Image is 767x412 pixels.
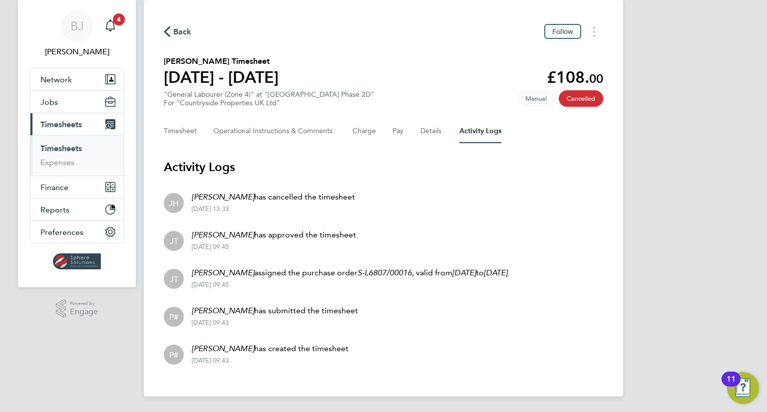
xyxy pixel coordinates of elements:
button: Activity Logs [459,119,501,143]
button: Network [30,68,123,90]
div: [DATE] 09:43 [192,357,349,365]
p: has approved the timesheet [192,229,356,241]
a: Powered byEngage [56,299,98,318]
span: BJ [70,19,84,32]
img: spheresolutions-logo-retina.png [53,253,101,269]
h2: [PERSON_NAME] Timesheet [164,55,279,67]
button: Open Resource Center, 11 new notifications [727,372,759,404]
span: Reports [40,205,69,214]
button: Charge [353,119,377,143]
span: Engage [70,308,98,316]
a: BJ[PERSON_NAME] [30,10,124,58]
p: assigned the purchase order , valid from to [192,267,507,279]
span: 4 [113,13,125,25]
span: 00 [589,71,603,86]
div: Person #440225 [164,345,184,365]
div: "General Labourer (Zone 4)" at "[GEOGRAPHIC_DATA] Phase 2D" [164,90,374,107]
p: has submitted the timesheet [192,305,358,317]
button: Timesheets Menu [585,24,603,39]
span: Preferences [40,227,83,237]
span: JT [170,235,178,246]
div: [DATE] 09:45 [192,281,507,289]
app-decimal: £108. [547,68,603,87]
em: S-L6807/00016 [358,268,412,277]
span: Follow [552,27,573,36]
a: Expenses [40,158,74,167]
div: Joe Taylor [164,269,184,289]
button: Jobs [30,91,123,113]
span: Timesheets [40,120,82,129]
button: Back [164,25,192,38]
em: [PERSON_NAME] [192,344,254,353]
em: [PERSON_NAME] [192,268,254,277]
div: [DATE] 13:33 [192,205,355,213]
button: Operational Instructions & Comments [213,119,337,143]
span: Network [40,75,72,84]
div: Person #440225 [164,307,184,327]
div: 11 [727,379,736,392]
p: has created the timesheet [192,343,349,355]
a: 4 [100,10,120,42]
span: P# [169,311,178,322]
button: Follow [544,24,581,39]
h1: [DATE] - [DATE] [164,67,279,87]
span: Finance [40,183,68,192]
em: [PERSON_NAME] [192,230,254,239]
span: This timesheet was manually created. [517,90,555,107]
span: Jobs [40,97,58,107]
em: [DATE] [452,268,476,277]
button: Finance [30,176,123,198]
button: Details [420,119,443,143]
div: Timesheets [30,135,123,176]
span: JH [169,198,179,208]
p: has cancelled the timesheet [192,191,355,203]
a: Go to home page [30,253,124,269]
span: Back [173,26,192,38]
div: Joe Taylor [164,231,184,251]
button: Pay [392,119,404,143]
div: [DATE] 09:43 [192,319,358,327]
h3: Activity Logs [164,159,603,175]
em: [DATE] [484,268,507,277]
a: Timesheets [40,144,82,153]
span: This timesheet has been cancelled. [559,90,603,107]
span: Powered by [70,299,98,308]
div: For "Countryside Properties UK Ltd" [164,99,374,107]
span: JT [170,273,178,284]
em: [PERSON_NAME] [192,306,254,315]
button: Timesheet [164,119,197,143]
span: Bryn Jones [30,46,124,58]
div: Jakir Hussain [164,193,184,213]
em: [PERSON_NAME] [192,192,254,202]
button: Timesheets [30,113,123,135]
div: [DATE] 09:45 [192,243,356,251]
span: P# [169,349,178,360]
button: Preferences [30,221,123,243]
button: Reports [30,199,123,220]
